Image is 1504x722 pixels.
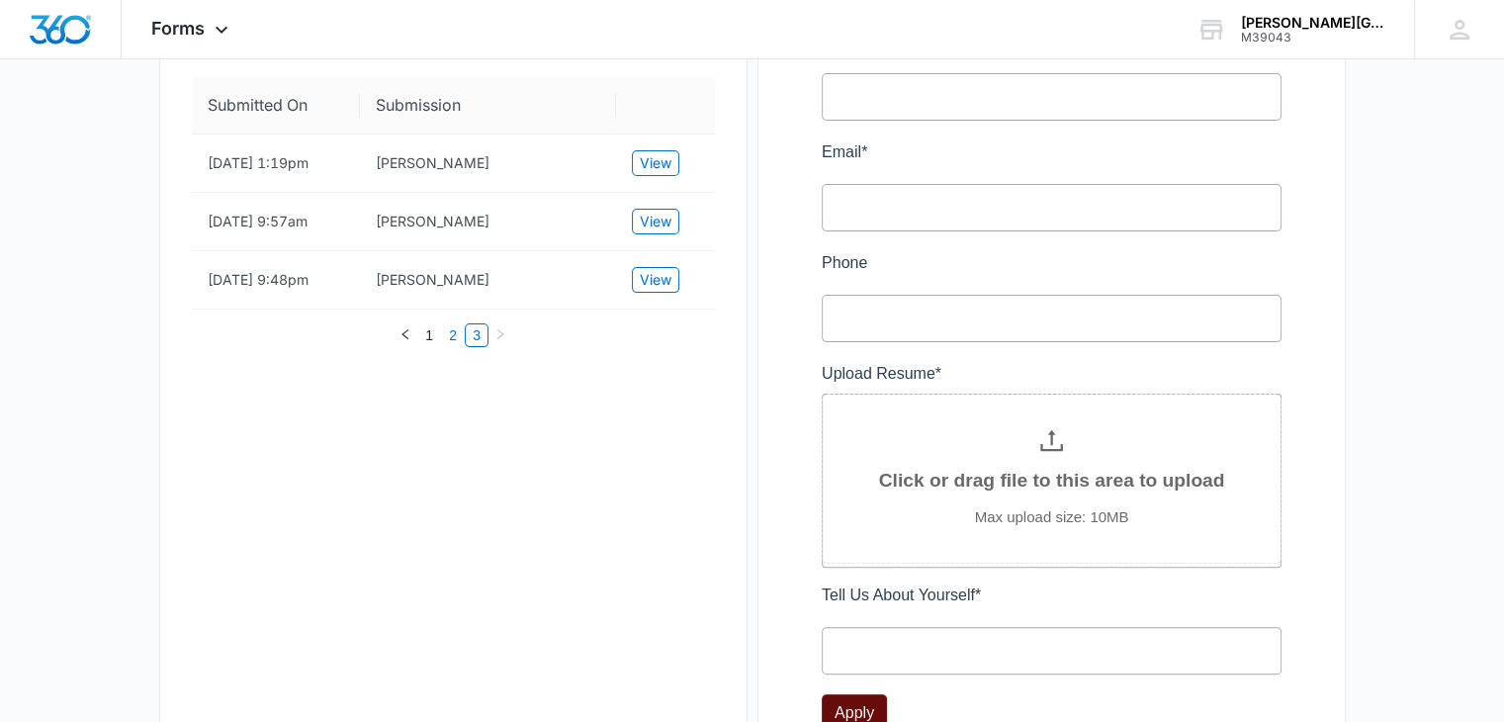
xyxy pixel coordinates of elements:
li: Previous Page [394,323,417,347]
td: Karen gonzalez [360,251,616,310]
a: 2 [442,324,464,346]
a: 1 [418,324,440,346]
td: [DATE] 9:57am [192,193,360,251]
span: left [399,328,411,340]
span: View [640,152,671,174]
span: right [494,328,506,340]
td: [DATE] 9:48pm [192,251,360,310]
button: right [488,323,512,347]
div: account id [1241,31,1385,45]
a: 3 [466,324,487,346]
li: 2 [441,323,465,347]
li: Next Page [488,323,512,347]
td: Patricia DiResta [360,193,616,251]
span: View [640,211,671,232]
div: account name [1241,15,1385,31]
button: View [632,150,679,176]
span: View [640,269,671,291]
td: Lolita Calhoun [360,135,616,193]
th: Submission [360,77,616,135]
li: 3 [465,323,488,347]
td: [DATE] 1:19pm [192,135,360,193]
th: Submitted On [192,77,360,135]
button: View [632,209,679,234]
li: 1 [417,323,441,347]
button: left [394,323,417,347]
button: View [632,267,679,293]
span: Forms [151,18,205,39]
span: Submitted On [208,93,329,118]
